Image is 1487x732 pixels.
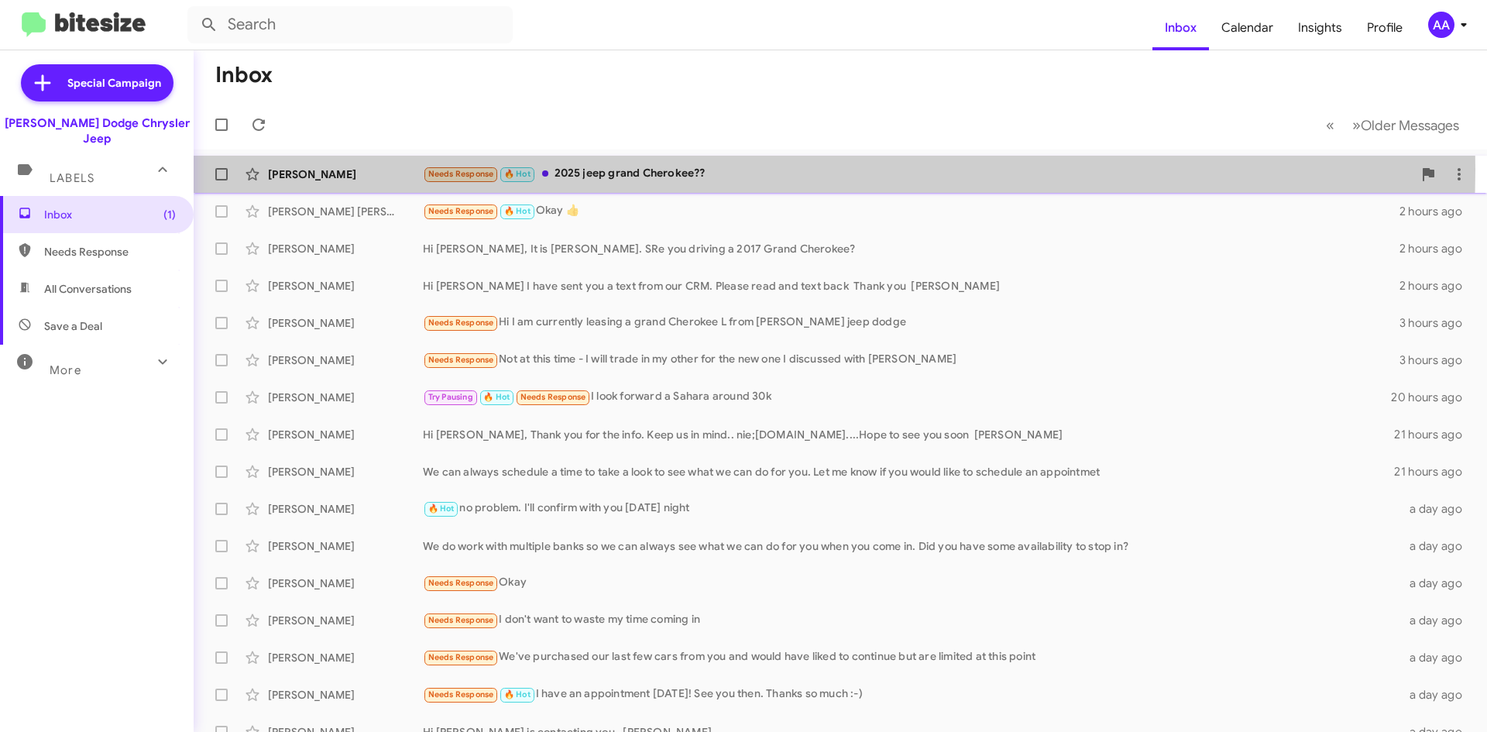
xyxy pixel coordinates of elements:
span: Needs Response [520,392,586,402]
span: Needs Response [428,578,494,588]
span: 🔥 Hot [483,392,510,402]
div: I look forward a Sahara around 30k [423,388,1391,406]
span: Needs Response [428,206,494,216]
div: a day ago [1400,613,1475,628]
div: 3 hours ago [1399,352,1475,368]
div: We've purchased our last few cars from you and would have liked to continue but are limited at th... [423,648,1400,666]
span: Needs Response [428,355,494,365]
div: [PERSON_NAME] [268,390,423,405]
div: [PERSON_NAME] [PERSON_NAME] [268,204,423,219]
span: Save a Deal [44,318,102,334]
div: 2 hours ago [1399,278,1475,294]
span: Special Campaign [67,75,161,91]
div: a day ago [1400,538,1475,554]
span: 🔥 Hot [504,689,531,699]
span: 🔥 Hot [428,503,455,514]
a: Calendar [1209,5,1286,50]
div: Hi I am currently leasing a grand Cherokee L from [PERSON_NAME] jeep dodge [423,314,1399,332]
button: AA [1415,12,1470,38]
div: 21 hours ago [1394,427,1475,442]
div: [PERSON_NAME] [268,278,423,294]
div: [PERSON_NAME] [268,650,423,665]
div: [PERSON_NAME] [268,613,423,628]
div: [PERSON_NAME] [268,352,423,368]
div: [PERSON_NAME] [268,427,423,442]
div: 2 hours ago [1399,204,1475,219]
div: 2025 jeep grand Cherokee?? [423,165,1413,183]
div: [PERSON_NAME] [268,464,423,479]
nav: Page navigation example [1317,109,1468,141]
span: Needs Response [428,318,494,328]
div: [PERSON_NAME] [268,538,423,554]
div: I don't want to waste my time coming in [423,611,1400,629]
div: [PERSON_NAME] [268,576,423,591]
span: (1) [163,207,176,222]
span: Inbox [44,207,176,222]
button: Previous [1317,109,1344,141]
div: a day ago [1400,650,1475,665]
span: 🔥 Hot [504,169,531,179]
div: a day ago [1400,501,1475,517]
div: [PERSON_NAME] [268,241,423,256]
span: Needs Response [428,169,494,179]
div: a day ago [1400,687,1475,703]
div: Hi [PERSON_NAME] I have sent you a text from our CRM. Please read and text back Thank you [PERSON... [423,278,1399,294]
div: Not at this time - I will trade in my other for the new one I discussed with [PERSON_NAME] [423,351,1399,369]
span: Labels [50,171,94,185]
button: Next [1343,109,1468,141]
div: [PERSON_NAME] [268,687,423,703]
span: » [1352,115,1361,135]
div: [PERSON_NAME] [268,315,423,331]
a: Insights [1286,5,1355,50]
div: I have an appointment [DATE]! See you then. Thanks so much :-) [423,686,1400,703]
div: 3 hours ago [1399,315,1475,331]
span: « [1326,115,1334,135]
div: Okay [423,574,1400,592]
div: 20 hours ago [1391,390,1475,405]
span: 🔥 Hot [504,206,531,216]
div: 21 hours ago [1394,464,1475,479]
div: Okay 👍 [423,202,1399,220]
span: All Conversations [44,281,132,297]
span: Try Pausing [428,392,473,402]
div: 2 hours ago [1399,241,1475,256]
span: Needs Response [44,244,176,259]
div: [PERSON_NAME] [268,167,423,182]
span: Needs Response [428,652,494,662]
span: Needs Response [428,689,494,699]
div: [PERSON_NAME] [268,501,423,517]
span: Needs Response [428,615,494,625]
span: Older Messages [1361,117,1459,134]
div: We can always schedule a time to take a look to see what we can do for you. Let me know if you wo... [423,464,1394,479]
span: More [50,363,81,377]
div: a day ago [1400,576,1475,591]
div: Hi [PERSON_NAME], It is [PERSON_NAME]. SRe you driving a 2017 Grand Cherokee? [423,241,1399,256]
div: no problem. I'll confirm with you [DATE] night [423,500,1400,517]
h1: Inbox [215,63,273,88]
div: We do work with multiple banks so we can always see what we can do for you when you come in. Did ... [423,538,1400,554]
div: AA [1428,12,1454,38]
a: Inbox [1152,5,1209,50]
div: Hi [PERSON_NAME], Thank you for the info. Keep us in mind.. nie;[DOMAIN_NAME]....Hope to see you ... [423,427,1394,442]
a: Special Campaign [21,64,173,101]
input: Search [187,6,513,43]
a: Profile [1355,5,1415,50]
